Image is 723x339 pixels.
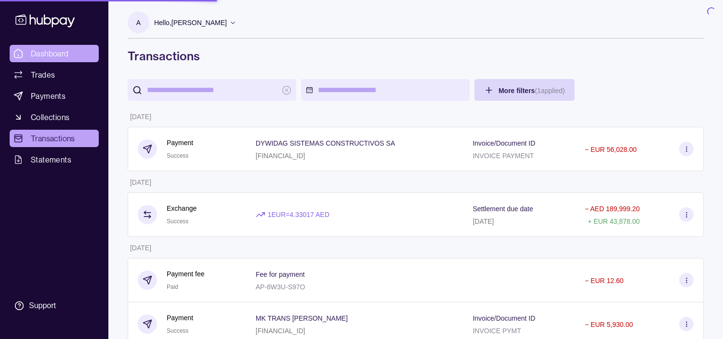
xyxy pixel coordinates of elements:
p: Hello, [PERSON_NAME] [154,17,227,28]
button: More filters(1applied) [474,79,575,101]
p: Fee for payment [256,271,305,278]
h1: Transactions [128,48,704,64]
p: − AED 189,999.20 [585,205,640,213]
span: Success [167,152,188,159]
p: Settlement due date [473,205,533,213]
p: [DATE] [130,113,151,121]
p: Payment [167,137,193,148]
p: 1 EUR = 4.33017 AED [268,209,329,220]
p: + EUR 43,878.00 [588,217,640,225]
span: Paid [167,284,178,290]
p: AP-8W3U-S97O [256,283,305,291]
a: Dashboard [10,45,99,62]
div: Support [29,300,56,311]
p: [DATE] [130,244,151,252]
p: Invoice/Document ID [473,314,536,322]
span: More filters [499,87,565,95]
p: − EUR 56,028.00 [585,146,637,153]
input: search [147,79,277,101]
a: Support [10,296,99,316]
p: [DATE] [473,217,494,225]
p: [FINANCIAL_ID] [256,327,305,335]
span: Statements [31,154,71,165]
span: Transactions [31,133,75,144]
p: − EUR 5,930.00 [585,321,633,328]
span: Dashboard [31,48,69,59]
p: ( 1 applied) [535,87,565,95]
span: Trades [31,69,55,81]
p: − EUR 12.60 [585,277,624,285]
p: Exchange [167,203,197,214]
p: [DATE] [130,178,151,186]
p: MK TRANS [PERSON_NAME] [256,314,348,322]
span: Success [167,218,188,225]
p: INVOICE PAYMENT [473,152,534,160]
a: Trades [10,66,99,83]
span: Success [167,327,188,334]
p: Payment [167,312,193,323]
p: Invoice/Document ID [473,139,536,147]
a: Collections [10,108,99,126]
a: Payments [10,87,99,105]
p: A [136,17,141,28]
a: Statements [10,151,99,168]
p: [FINANCIAL_ID] [256,152,305,160]
span: Collections [31,111,69,123]
p: Payment fee [167,269,205,279]
p: DYWIDAG SISTEMAS CONSTRUCTIVOS SA [256,139,395,147]
p: INVOICE PYMT [473,327,521,335]
a: Transactions [10,130,99,147]
span: Payments [31,90,66,102]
